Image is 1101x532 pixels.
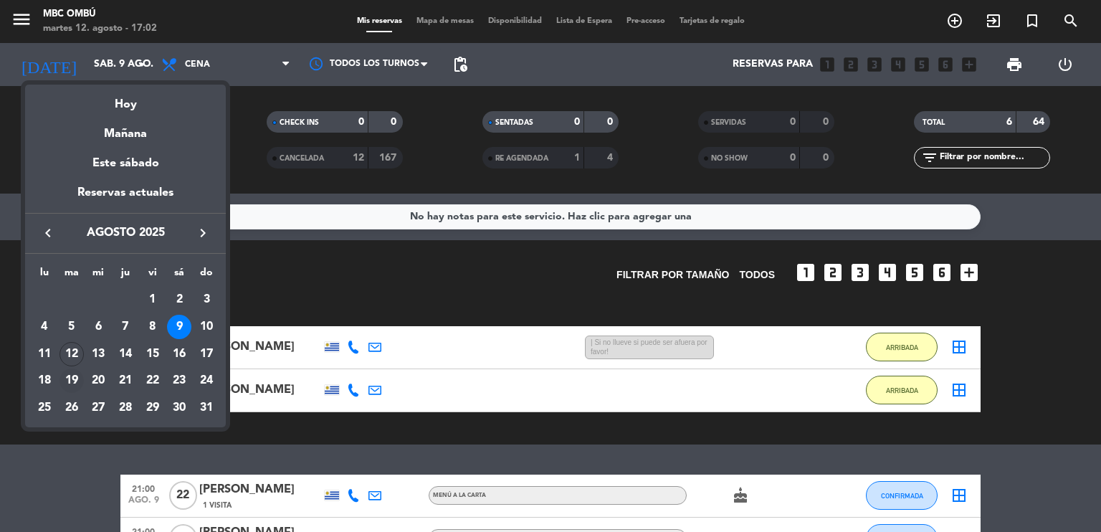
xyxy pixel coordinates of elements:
td: 13 de agosto de 2025 [85,341,112,368]
td: 19 de agosto de 2025 [58,367,85,394]
td: 1 de agosto de 2025 [139,286,166,313]
div: 6 [86,315,110,339]
div: 17 [194,342,219,366]
div: 7 [113,315,138,339]
div: 12 [59,342,84,366]
th: viernes [139,265,166,287]
div: 23 [167,369,191,393]
div: 13 [86,342,110,366]
td: 5 de agosto de 2025 [58,313,85,341]
div: Este sábado [25,143,226,184]
td: 9 de agosto de 2025 [166,313,194,341]
td: 10 de agosto de 2025 [193,313,220,341]
th: jueves [112,265,139,287]
div: Mañana [25,114,226,143]
td: 31 de agosto de 2025 [193,394,220,422]
th: domingo [193,265,220,287]
td: 30 de agosto de 2025 [166,394,194,422]
div: 20 [86,369,110,393]
td: 24 de agosto de 2025 [193,367,220,394]
div: Reservas actuales [25,184,226,213]
button: keyboard_arrow_left [35,224,61,242]
td: 11 de agosto de 2025 [31,341,58,368]
th: miércoles [85,265,112,287]
div: 4 [32,315,57,339]
td: 16 de agosto de 2025 [166,341,194,368]
div: 31 [194,396,219,420]
div: 16 [167,342,191,366]
td: 21 de agosto de 2025 [112,367,139,394]
td: 27 de agosto de 2025 [85,394,112,422]
div: 27 [86,396,110,420]
i: keyboard_arrow_right [194,224,211,242]
td: AGO. [31,286,139,313]
div: 3 [194,288,219,312]
td: 14 de agosto de 2025 [112,341,139,368]
td: 3 de agosto de 2025 [193,286,220,313]
div: Hoy [25,85,226,114]
div: 22 [140,369,165,393]
th: martes [58,265,85,287]
td: 12 de agosto de 2025 [58,341,85,368]
div: 29 [140,396,165,420]
div: 15 [140,342,165,366]
span: agosto 2025 [61,224,190,242]
td: 20 de agosto de 2025 [85,367,112,394]
div: 11 [32,342,57,366]
td: 23 de agosto de 2025 [166,367,194,394]
td: 7 de agosto de 2025 [112,313,139,341]
td: 29 de agosto de 2025 [139,394,166,422]
div: 5 [59,315,84,339]
td: 28 de agosto de 2025 [112,394,139,422]
div: 26 [59,396,84,420]
div: 1 [140,288,165,312]
div: 30 [167,396,191,420]
div: 28 [113,396,138,420]
div: 9 [167,315,191,339]
div: 19 [59,369,84,393]
td: 17 de agosto de 2025 [193,341,220,368]
div: 8 [140,315,165,339]
div: 24 [194,369,219,393]
div: 25 [32,396,57,420]
div: 10 [194,315,219,339]
td: 25 de agosto de 2025 [31,394,58,422]
th: lunes [31,265,58,287]
td: 18 de agosto de 2025 [31,367,58,394]
th: sábado [166,265,194,287]
div: 2 [167,288,191,312]
td: 8 de agosto de 2025 [139,313,166,341]
td: 2 de agosto de 2025 [166,286,194,313]
td: 26 de agosto de 2025 [58,394,85,422]
td: 22 de agosto de 2025 [139,367,166,394]
div: 18 [32,369,57,393]
td: 6 de agosto de 2025 [85,313,112,341]
button: keyboard_arrow_right [190,224,216,242]
td: 15 de agosto de 2025 [139,341,166,368]
i: keyboard_arrow_left [39,224,57,242]
td: 4 de agosto de 2025 [31,313,58,341]
div: 14 [113,342,138,366]
div: 21 [113,369,138,393]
